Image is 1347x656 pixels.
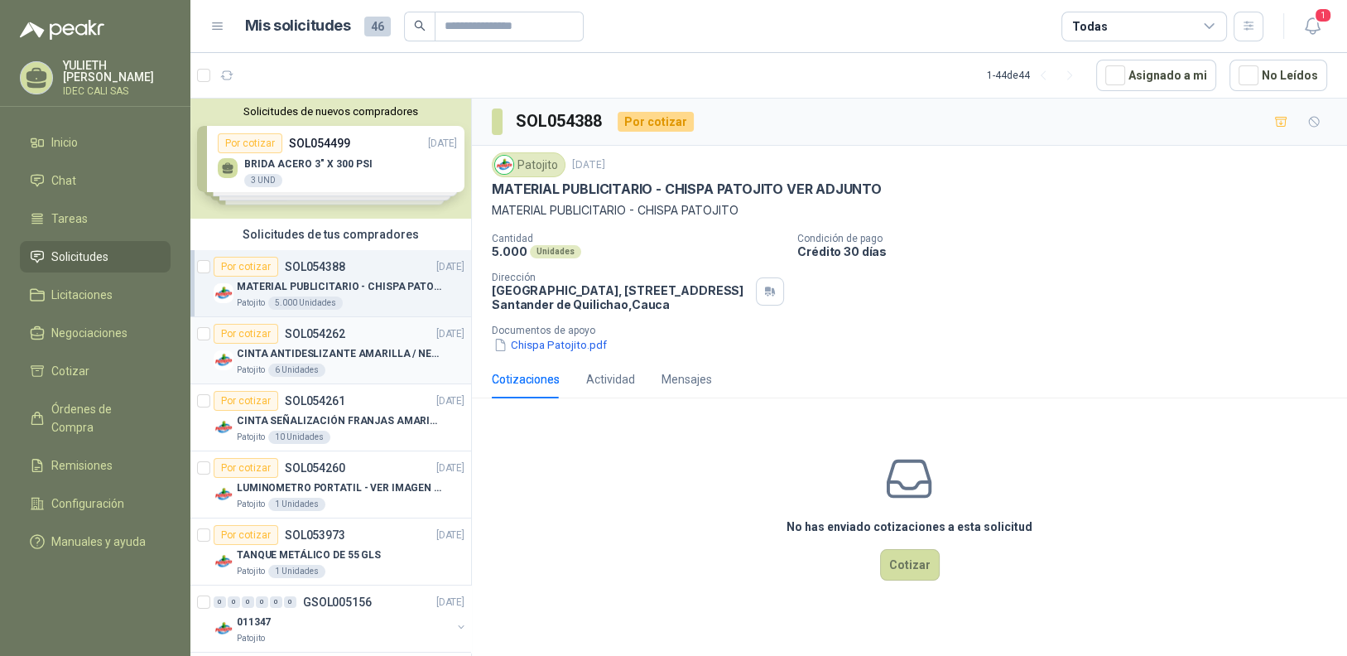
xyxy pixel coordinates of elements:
img: Company Logo [214,283,233,303]
button: 1 [1297,12,1327,41]
img: Company Logo [214,350,233,370]
h3: SOL054388 [516,109,604,134]
p: SOL054260 [285,462,345,474]
div: 0 [242,596,254,608]
div: Actividad [586,370,635,388]
button: Cotizar [880,549,940,581]
a: Configuración [20,488,171,519]
p: IDEC CALI SAS [63,86,171,96]
p: Documentos de apoyo [492,325,1340,336]
p: LUMINOMETRO PORTATIL - VER IMAGEN ADJUNTA [237,480,443,496]
img: Company Logo [214,417,233,437]
span: search [414,20,426,31]
div: Por cotizar [214,257,278,277]
a: Por cotizarSOL053973[DATE] Company LogoTANQUE METÁLICO DE 55 GLSPatojito1 Unidades [190,519,471,586]
a: Por cotizarSOL054388[DATE] Company LogoMATERIAL PUBLICITARIO - CHISPA PATOJITO VER ADJUNTOPatojit... [190,250,471,317]
p: Patojito [237,632,265,645]
a: Cotizar [20,355,171,387]
a: Por cotizarSOL054262[DATE] Company LogoCINTA ANTIDESLIZANTE AMARILLA / NEGRAPatojito6 Unidades [190,317,471,384]
div: Patojito [492,152,565,177]
p: [DATE] [436,326,464,342]
p: Dirección [492,272,749,283]
a: Inicio [20,127,171,158]
p: SOL053973 [285,529,345,541]
div: 0 [214,596,226,608]
p: GSOL005156 [303,596,372,608]
a: Remisiones [20,450,171,481]
span: 46 [364,17,391,36]
div: 0 [284,596,296,608]
span: Órdenes de Compra [51,400,155,437]
p: Patojito [237,431,265,444]
p: 011347 [237,615,271,630]
a: Solicitudes [20,241,171,273]
div: Por cotizar [214,458,278,478]
span: 1 [1314,7,1332,23]
p: SOL054262 [285,328,345,340]
div: 5.000 Unidades [268,297,343,310]
span: Licitaciones [51,286,113,304]
span: Negociaciones [51,324,127,342]
img: Company Logo [495,156,513,174]
img: Company Logo [214,552,233,572]
p: [DATE] [436,595,464,610]
span: Configuración [51,494,124,513]
div: Todas [1072,17,1107,36]
p: Cantidad [492,233,784,244]
p: Patojito [237,565,265,578]
button: Asignado a mi [1096,60,1216,91]
div: 0 [256,596,268,608]
img: Logo peakr [20,20,104,40]
p: CINTA ANTIDESLIZANTE AMARILLA / NEGRA [237,346,443,362]
p: Condición de pago [797,233,1340,244]
div: 1 - 44 de 44 [987,62,1083,89]
button: Chispa Patojito.pdf [492,336,609,354]
p: Patojito [237,297,265,310]
div: 0 [228,596,240,608]
a: Chat [20,165,171,196]
div: Unidades [530,245,581,258]
a: Por cotizarSOL054260[DATE] Company LogoLUMINOMETRO PORTATIL - VER IMAGEN ADJUNTAPatojito1 Unidades [190,451,471,519]
div: Solicitudes de tus compradores [190,219,471,250]
div: Por cotizar [214,324,278,344]
div: Por cotizar [618,112,694,132]
div: 0 [270,596,282,608]
div: Cotizaciones [492,370,560,388]
a: Órdenes de Compra [20,393,171,443]
p: Crédito 30 días [797,244,1340,258]
span: Chat [51,171,76,190]
span: Manuales y ayuda [51,533,146,551]
div: 1 Unidades [268,565,325,578]
span: Inicio [51,133,78,152]
p: SOL054261 [285,395,345,407]
p: MATERIAL PUBLICITARIO - CHISPA PATOJITO [492,201,1327,219]
h1: Mis solicitudes [245,14,351,38]
p: [DATE] [436,259,464,275]
span: Remisiones [51,456,113,475]
h3: No has enviado cotizaciones a esta solicitud [787,518,1032,536]
div: Por cotizar [214,391,278,411]
button: Solicitudes de nuevos compradores [197,105,464,118]
p: MATERIAL PUBLICITARIO - CHISPA PATOJITO VER ADJUNTO [492,181,882,198]
button: No Leídos [1229,60,1327,91]
p: Patojito [237,364,265,377]
a: 0 0 0 0 0 0 GSOL005156[DATE] Company Logo011347Patojito [214,592,468,645]
a: Por cotizarSOL054261[DATE] Company LogoCINTA SEÑALIZACIÓN FRANJAS AMARILLAS NEGRAPatojito10 Unidades [190,384,471,451]
p: Patojito [237,498,265,511]
p: [DATE] [436,393,464,409]
p: MATERIAL PUBLICITARIO - CHISPA PATOJITO VER ADJUNTO [237,279,443,295]
p: YULIETH [PERSON_NAME] [63,60,171,83]
div: Por cotizar [214,525,278,545]
a: Manuales y ayuda [20,526,171,557]
span: Solicitudes [51,248,108,266]
p: TANQUE METÁLICO DE 55 GLS [237,547,381,563]
div: Mensajes [661,370,712,388]
p: [GEOGRAPHIC_DATA], [STREET_ADDRESS] Santander de Quilichao , Cauca [492,283,749,311]
a: Tareas [20,203,171,234]
div: 6 Unidades [268,364,325,377]
img: Company Logo [214,619,233,639]
p: 5.000 [492,244,527,258]
span: Tareas [51,210,88,228]
p: [DATE] [436,528,464,543]
a: Licitaciones [20,279,171,311]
